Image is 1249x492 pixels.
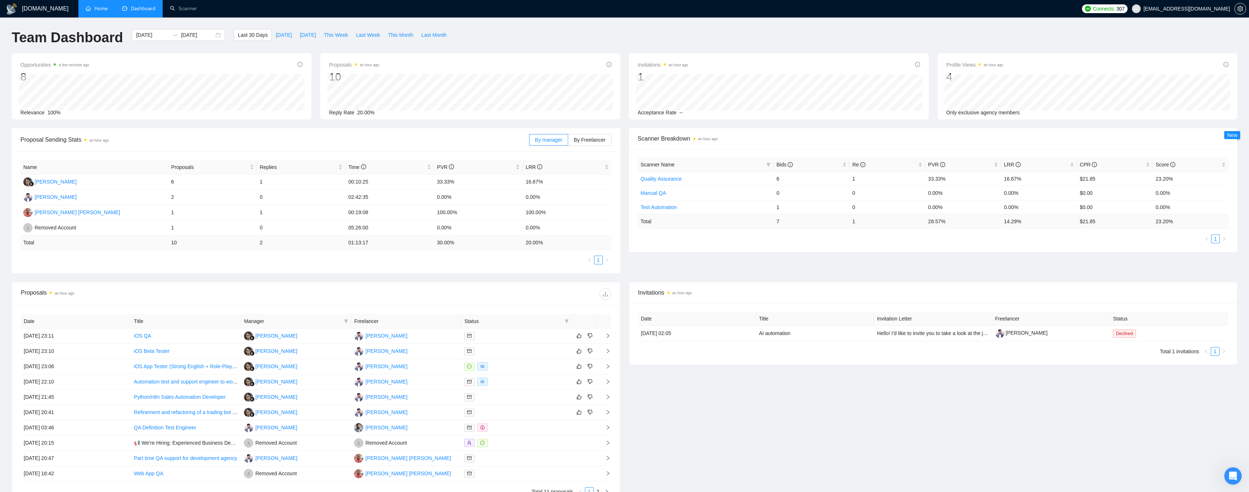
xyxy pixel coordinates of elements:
[134,471,163,476] a: Web App QA
[860,162,865,167] span: info-circle
[5,3,19,17] button: go back
[641,176,682,182] a: Quality Assurance
[354,408,363,417] img: SV
[272,29,296,41] button: [DATE]
[345,174,434,190] td: 00:10:25
[575,347,583,355] button: like
[23,178,77,184] a: II[PERSON_NAME]
[354,362,363,371] img: SV
[1227,132,1237,138] span: New
[940,162,945,167] span: info-circle
[467,364,472,369] span: message
[6,3,18,15] img: logo
[257,190,345,205] td: 0
[679,110,683,115] span: --
[134,409,253,415] a: Refinement and refactoring of a trading bot in Python
[6,217,140,230] textarea: Message…
[89,138,109,142] time: an hour ago
[388,31,413,39] span: This Month
[587,379,593,385] span: dislike
[320,29,352,41] button: This Week
[244,438,253,448] img: RA
[606,62,612,67] span: info-circle
[587,409,593,415] span: dislike
[168,190,257,205] td: 2
[244,331,253,341] img: II
[1077,186,1153,200] td: $0.00
[1223,62,1229,67] span: info-circle
[563,316,570,327] span: filter
[255,347,297,355] div: [PERSON_NAME]
[348,164,366,170] span: Time
[234,29,272,41] button: Last 30 Days
[575,393,583,401] button: like
[47,110,61,115] span: 100%
[134,425,196,430] a: QA Definition Test Engineer
[26,136,140,323] div: ✅ The freelancer is verified in the [GEOGRAPHIC_DATA]/[GEOGRAPHIC_DATA]-- We have a BM added on o...
[21,4,32,16] img: Profile image for Nazar
[577,363,582,369] span: like
[296,29,320,41] button: [DATE]
[257,174,345,190] td: 1
[587,348,593,354] span: dislike
[434,205,523,220] td: 100.00%
[20,135,529,144] span: Proposal Sending Stats
[35,4,52,9] h1: Nazar
[360,63,379,67] time: an hour ago
[1211,347,1219,355] a: 1
[587,333,593,339] span: dislike
[788,162,793,167] span: info-circle
[244,423,253,432] img: SV
[417,29,450,41] button: Last Month
[523,190,611,205] td: 0.00%
[641,204,677,210] a: Test Automation
[421,31,446,39] span: Last Month
[586,408,594,417] button: dislike
[365,378,407,386] div: [PERSON_NAME]
[46,233,52,239] button: Start recording
[255,332,297,340] div: [PERSON_NAME]
[1080,162,1097,168] span: CPR
[168,160,257,174] th: Proposals
[244,408,253,417] img: II
[467,349,472,353] span: mail
[641,162,675,168] span: Scanner Name
[587,394,593,400] span: dislike
[329,70,379,84] div: 10
[1153,214,1229,228] td: 23.20 %
[1211,235,1220,243] li: 1
[586,377,594,386] button: dislike
[255,393,297,401] div: [PERSON_NAME]
[1153,172,1229,186] td: 23.20%
[354,454,363,463] img: SK
[365,454,451,462] div: [PERSON_NAME] [PERSON_NAME]
[276,31,292,39] span: [DATE]
[1001,214,1077,228] td: 14.29 %
[641,190,666,196] a: Manual QA
[1204,349,1209,354] span: left
[171,163,248,171] span: Proposals
[255,378,297,386] div: [PERSON_NAME]
[23,223,32,232] img: RA
[995,330,1048,336] a: [PERSON_NAME]
[298,62,303,67] span: info-circle
[168,205,257,220] td: 1
[577,333,582,339] span: like
[354,469,363,478] img: SK
[32,140,134,283] div: ✅ The freelancer is verified in the [GEOGRAPHIC_DATA]/[GEOGRAPHIC_DATA] -- We have a BM added on ...
[23,193,32,202] img: SV
[600,288,611,300] button: download
[849,186,925,200] td: 0
[249,412,255,417] img: gigradar-bm.png
[257,220,345,236] td: 0
[300,31,316,39] span: [DATE]
[255,362,297,370] div: [PERSON_NAME]
[365,393,407,401] div: [PERSON_NAME]
[354,470,451,476] a: SK[PERSON_NAME] [PERSON_NAME]
[244,455,297,461] a: SV[PERSON_NAME]
[354,378,407,384] a: SV[PERSON_NAME]
[586,393,594,401] button: dislike
[638,110,677,115] span: Acceptance Rate
[1211,235,1219,243] a: 1
[134,455,237,461] a: Part time QA support for development agency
